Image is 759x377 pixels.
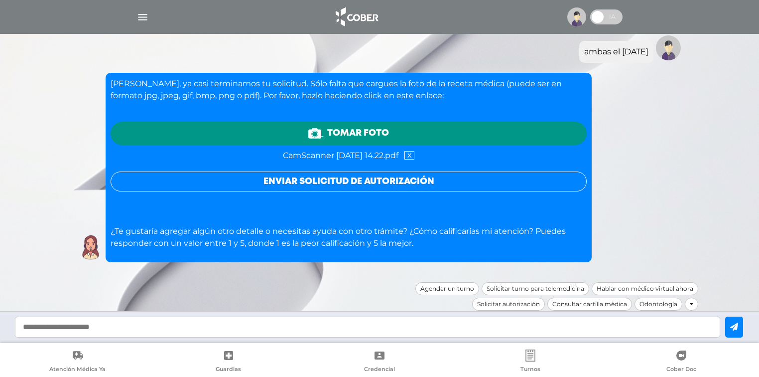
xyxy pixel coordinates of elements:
[111,78,587,102] p: [PERSON_NAME], ya casi terminamos tu solicitud. Sólo falta que cargues la foto de la receta médic...
[136,11,149,23] img: Cober_menu-lines-white.svg
[415,282,479,295] div: Agendar un turno
[283,153,398,159] span: CamScanner [DATE] 14.22.pdf
[78,235,103,260] img: Cober IA
[364,366,395,375] span: Credencial
[606,350,757,375] a: Cober Doc
[520,366,540,375] span: Turnos
[111,78,587,249] div: ¿Te gustaría agregar algún otro detalle o necesitas ayuda con otro trámite? ¿Cómo calificarías mi...
[455,350,606,375] a: Turnos
[666,366,696,375] span: Cober Doc
[592,282,698,295] div: Hablar con médico virtual ahora
[472,298,545,311] div: Solicitar autorización
[111,122,587,145] a: Tomar foto
[304,350,455,375] a: Credencial
[2,350,153,375] a: Atención Médica Ya
[153,350,304,375] a: Guardias
[634,298,682,311] div: Odontología
[330,5,382,29] img: logo_cober_home-white.png
[482,282,589,295] div: Solicitar turno para telemedicina
[111,172,587,191] button: Enviar solicitud de autorización
[584,46,648,58] div: ambas el [DATE]
[216,366,241,375] span: Guardias
[656,35,681,60] img: Tu imagen
[49,366,106,375] span: Atención Médica Ya
[404,151,414,160] a: x
[547,298,632,311] div: Consultar cartilla médica
[567,7,586,26] img: profile-placeholder.svg
[327,127,389,140] span: Tomar foto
